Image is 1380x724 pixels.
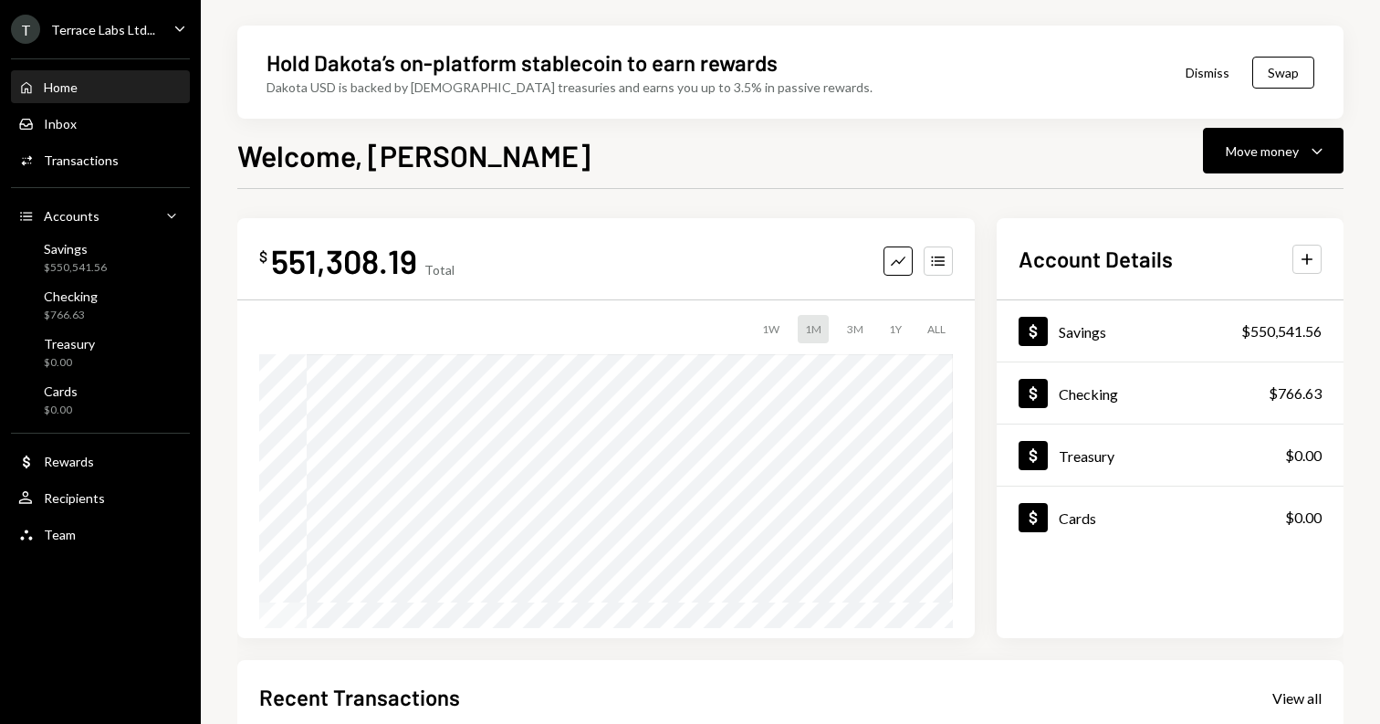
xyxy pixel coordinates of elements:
div: Savings [1059,323,1106,341]
div: $ [259,247,267,266]
div: Move money [1226,142,1299,161]
a: Checking$766.63 [997,362,1343,424]
a: Treasury$0.00 [997,425,1343,486]
div: View all [1272,689,1322,708]
a: Recipients [11,481,190,514]
a: Savings$550,541.56 [997,300,1343,362]
div: Team [44,527,76,542]
div: 551,308.19 [271,240,417,281]
div: Total [424,262,455,278]
div: 1M [798,315,829,343]
div: 1W [755,315,787,343]
a: Transactions [11,143,190,176]
div: Treasury [44,336,95,352]
a: Team [11,518,190,551]
a: Accounts [11,199,190,232]
a: View all [1272,687,1322,708]
div: Savings [44,241,107,257]
a: Savings$550,541.56 [11,236,190,279]
div: Accounts [44,208,99,224]
div: $766.63 [44,308,98,323]
div: 3M [840,315,871,343]
h2: Account Details [1019,244,1173,274]
div: T [11,15,40,44]
div: Transactions [44,152,119,168]
div: $550,541.56 [44,260,107,276]
button: Swap [1252,57,1314,89]
a: Checking$766.63 [11,283,190,327]
div: Terrace Labs Ltd... [51,22,155,37]
div: 1Y [882,315,909,343]
div: $766.63 [1269,383,1322,404]
button: Move money [1203,128,1343,173]
div: Hold Dakota’s on-platform stablecoin to earn rewards [267,47,778,78]
div: Recipients [44,490,105,506]
div: Cards [44,383,78,399]
div: $0.00 [1285,507,1322,529]
div: Cards [1059,509,1096,527]
div: Checking [1059,385,1118,403]
div: $0.00 [44,355,95,371]
div: Inbox [44,116,77,131]
a: Treasury$0.00 [11,331,190,374]
a: Inbox [11,107,190,140]
h1: Welcome, [PERSON_NAME] [237,137,591,173]
a: Home [11,70,190,103]
div: $0.00 [44,403,78,418]
h2: Recent Transactions [259,682,460,712]
div: $0.00 [1285,445,1322,467]
a: Cards$0.00 [997,487,1343,548]
a: Rewards [11,445,190,477]
a: Cards$0.00 [11,378,190,422]
div: Rewards [44,454,94,469]
div: $550,541.56 [1241,320,1322,342]
div: Home [44,79,78,95]
div: Dakota USD is backed by [DEMOGRAPHIC_DATA] treasuries and earns you up to 3.5% in passive rewards. [267,78,873,97]
div: ALL [920,315,953,343]
div: Treasury [1059,447,1114,465]
button: Dismiss [1163,51,1252,94]
div: Checking [44,289,98,304]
